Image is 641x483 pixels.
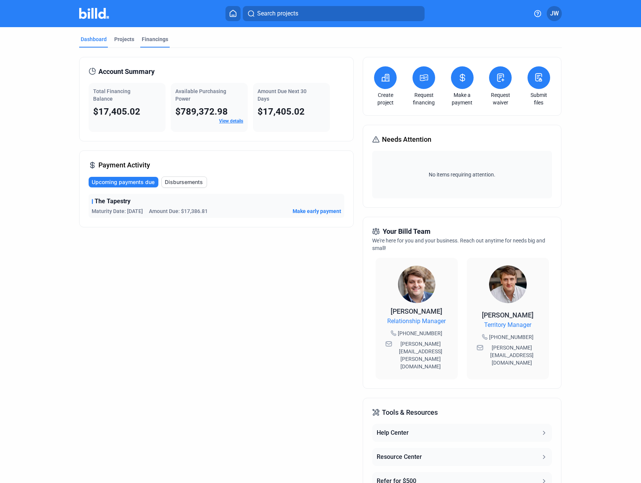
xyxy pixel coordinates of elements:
span: [PERSON_NAME][EMAIL_ADDRESS][PERSON_NAME][DOMAIN_NAME] [394,340,448,370]
span: Tools & Resources [382,407,438,418]
span: $17,405.02 [93,106,140,117]
span: Payment Activity [98,160,150,170]
span: [PHONE_NUMBER] [489,333,534,341]
span: Total Financing Balance [93,88,130,102]
button: Resource Center [372,448,552,466]
span: No items requiring attention. [375,171,549,178]
a: Make a payment [449,91,475,106]
span: Available Purchasing Power [175,88,226,102]
a: View details [219,118,243,124]
span: Relationship Manager [387,317,446,326]
button: Upcoming payments due [89,177,158,187]
span: [PERSON_NAME] [482,311,534,319]
span: [PERSON_NAME][EMAIL_ADDRESS][DOMAIN_NAME] [485,344,539,366]
span: Your Billd Team [383,226,431,237]
span: $789,372.98 [175,106,228,117]
span: We're here for you and your business. Reach out anytime for needs big and small! [372,238,545,251]
img: Relationship Manager [398,265,436,303]
span: Territory Manager [484,320,531,330]
span: JW [550,9,559,18]
span: The Tapestry [95,197,130,206]
button: JW [547,6,562,21]
span: $17,405.02 [258,106,305,117]
span: [PHONE_NUMBER] [398,330,442,337]
span: Search projects [257,9,298,18]
img: Billd Company Logo [79,8,109,19]
div: Help Center [377,428,409,437]
a: Submit files [526,91,552,106]
div: Dashboard [81,35,107,43]
span: Disbursements [165,178,203,186]
span: Upcoming payments due [92,178,155,186]
button: Make early payment [293,207,341,215]
img: Territory Manager [489,265,527,303]
a: Create project [372,91,399,106]
button: Search projects [243,6,425,21]
span: Needs Attention [382,134,431,145]
span: Amount Due: $17,386.81 [149,207,208,215]
span: Account Summary [98,66,155,77]
span: Maturity Date: [DATE] [92,207,143,215]
span: Amount Due Next 30 Days [258,88,307,102]
span: [PERSON_NAME] [391,307,442,315]
div: Resource Center [377,452,422,462]
div: Projects [114,35,134,43]
a: Request waiver [487,91,514,106]
button: Disbursements [161,176,207,188]
button: Help Center [372,424,552,442]
a: Request financing [411,91,437,106]
div: Financings [142,35,168,43]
